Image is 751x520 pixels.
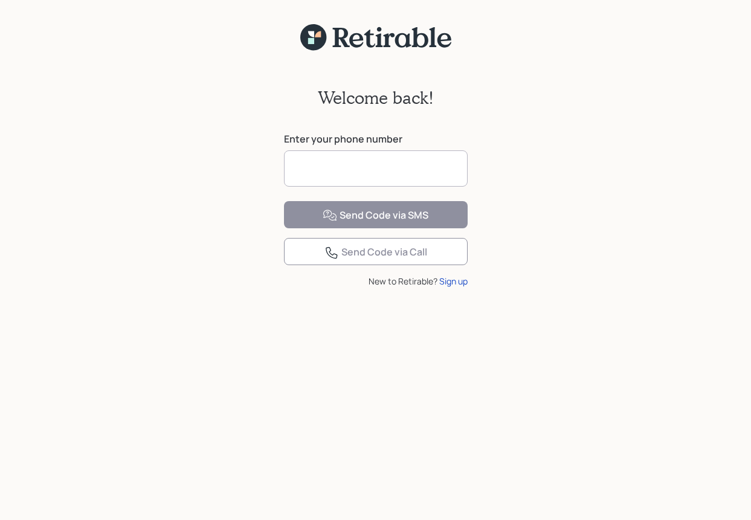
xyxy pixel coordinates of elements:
div: Sign up [439,275,468,287]
label: Enter your phone number [284,132,468,146]
div: Send Code via Call [324,245,427,260]
button: Send Code via SMS [284,201,468,228]
div: New to Retirable? [284,275,468,287]
button: Send Code via Call [284,238,468,265]
div: Send Code via SMS [323,208,428,223]
h2: Welcome back! [318,88,434,108]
